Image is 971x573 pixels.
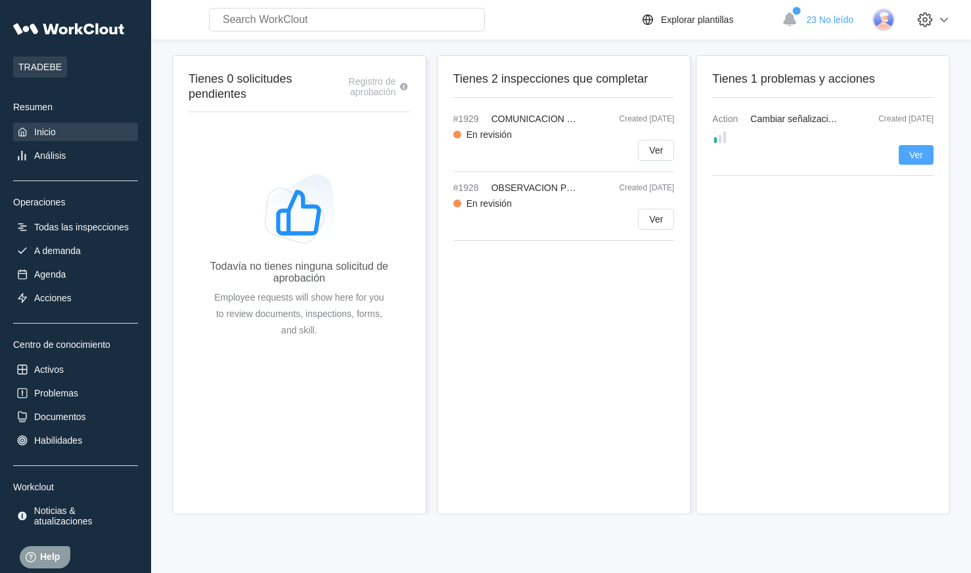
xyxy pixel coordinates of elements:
input: Search WorkClout [209,8,485,32]
span: Ver [649,215,663,224]
img: user-3.png [872,9,895,31]
span: 23 No leído [806,14,853,25]
a: Inicio [13,123,138,141]
button: Ver [638,209,674,230]
div: Noticias & atualizaciones [34,505,135,526]
div: Documentos [34,412,86,422]
a: A demanda [13,242,138,260]
h2: Tienes 2 inspecciones que completar [453,72,675,87]
div: Inicio [34,127,56,137]
div: Registro de aprobación [320,76,395,97]
div: En revisión [466,129,512,140]
a: Explorar plantillas [640,12,776,28]
div: Todavía no tienes ninguna solicitud de aprobación [210,261,389,284]
div: Created [DATE] [589,114,674,123]
span: OBSERVACION PREVENTIVA DE SEGURIDAD (OPS) [491,182,718,193]
a: Activos [13,360,138,379]
div: Habilidades [34,435,82,446]
span: Action [712,114,745,124]
div: A demanda [34,245,81,256]
button: Ver [899,145,934,165]
span: Cambiar señalización C21 [750,114,857,124]
div: Análisis [34,150,66,161]
div: Agenda [34,269,66,280]
div: Resumen [13,102,138,112]
div: Todas las inspecciones [34,222,129,232]
div: Activos [34,364,64,375]
span: #1929 [453,114,486,124]
a: Noticias & atualizaciones [13,503,138,529]
div: Problemas [34,388,78,398]
a: Documentos [13,408,138,426]
h2: Tienes 0 solicitudes pendientes [189,72,320,101]
span: COMUNICACION INCIDENTE - COMUNICADO DE RIESGO [491,114,742,124]
div: Created [DATE] [589,183,674,192]
button: Ver [638,140,674,161]
a: Problemas [13,384,138,402]
a: Todas las inspecciones [13,218,138,236]
div: Explorar plantillas [661,14,734,25]
a: Habilidades [13,431,138,450]
a: Acciones [13,289,138,307]
div: En revisión [466,198,512,209]
span: Ver [909,150,923,159]
div: Workclout [13,482,138,492]
div: Acciones [34,293,72,303]
span: #1928 [453,182,486,193]
div: Employee requests will show here for you to review documents, inspections, forms, and skill. [210,289,389,339]
h2: Tienes 1 problemas y acciones [712,72,934,87]
a: Agenda [13,265,138,284]
span: Ver [649,146,663,155]
div: Created [DATE] [868,114,934,123]
div: Operaciones [13,197,138,207]
a: Análisis [13,146,138,165]
span: TRADEBE [13,56,67,77]
div: Centro de conocimiento [13,339,138,350]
